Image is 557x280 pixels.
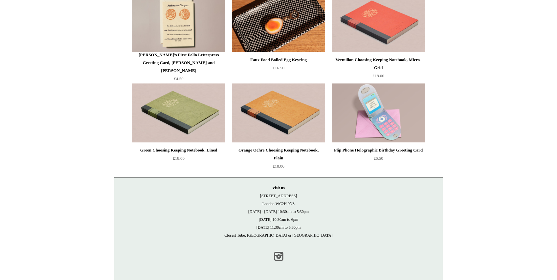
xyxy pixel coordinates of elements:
[132,83,225,143] img: Green Choosing Keeping Notebook, Lined
[121,184,436,239] p: [STREET_ADDRESS] London WC2H 9NS [DATE] - [DATE] 10:30am to 5:30pm [DATE] 10.30am to 6pm [DATE] 1...
[333,146,423,154] div: Flip Phone Holographic Birthday Greeting Card
[332,56,425,83] a: Vermilion Choosing Keeping Notebook, Micro-Grid £18.00
[332,146,425,173] a: Flip Phone Holographic Birthday Greeting Card £6.50
[272,186,285,190] strong: Visit us
[174,76,183,81] span: £4.50
[134,51,224,75] div: [PERSON_NAME]'s First Folio Letterpress Greeting Card, [PERSON_NAME] and [PERSON_NAME]
[372,73,384,78] span: £18.00
[134,146,224,154] div: Green Choosing Keeping Notebook, Lined
[132,146,225,173] a: Green Choosing Keeping Notebook, Lined £18.00
[373,156,383,161] span: £6.50
[232,56,325,83] a: Faux Food Boiled Egg Keyring £16.50
[332,83,425,143] img: Flip Phone Holographic Birthday Greeting Card
[132,83,225,143] a: Green Choosing Keeping Notebook, Lined Green Choosing Keeping Notebook, Lined
[332,83,425,143] a: Flip Phone Holographic Birthday Greeting Card Flip Phone Holographic Birthday Greeting Card
[273,65,284,70] span: £16.50
[271,249,286,264] a: Instagram
[273,164,284,169] span: £18.00
[333,56,423,72] div: Vermilion Choosing Keeping Notebook, Micro-Grid
[234,146,323,162] div: Orange Ochre Choosing Keeping Notebook, Plain
[232,83,325,143] a: Orange Ochre Choosing Keeping Notebook, Plain Orange Ochre Choosing Keeping Notebook, Plain
[232,83,325,143] img: Orange Ochre Choosing Keeping Notebook, Plain
[132,51,225,83] a: [PERSON_NAME]'s First Folio Letterpress Greeting Card, [PERSON_NAME] and [PERSON_NAME] £4.50
[234,56,323,64] div: Faux Food Boiled Egg Keyring
[173,156,185,161] span: £18.00
[232,146,325,173] a: Orange Ochre Choosing Keeping Notebook, Plain £18.00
